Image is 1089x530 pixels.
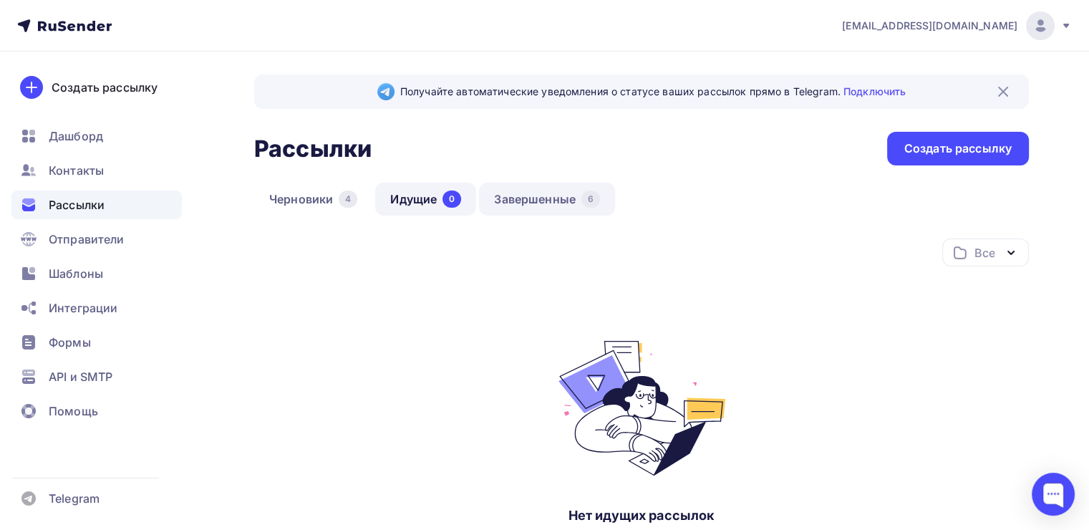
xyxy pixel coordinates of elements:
[49,127,103,145] span: Дашборд
[254,183,372,216] a: Черновики4
[904,140,1012,157] div: Создать рассылку
[49,299,117,317] span: Интеграции
[11,191,182,219] a: Рассылки
[942,238,1029,266] button: Все
[49,334,91,351] span: Формы
[842,19,1017,33] span: [EMAIL_ADDRESS][DOMAIN_NAME]
[400,85,906,99] span: Получайте автоматические уведомления о статусе ваших рассылок прямо в Telegram.
[568,507,715,524] div: Нет идущих рассылок
[49,196,105,213] span: Рассылки
[11,122,182,150] a: Дашборд
[49,265,103,282] span: Шаблоны
[49,403,98,420] span: Помощь
[11,259,182,288] a: Шаблоны
[11,156,182,185] a: Контакты
[479,183,615,216] a: Завершенные6
[254,135,372,163] h2: Рассылки
[49,162,104,179] span: Контакты
[339,191,357,208] div: 4
[377,83,395,100] img: Telegram
[11,225,182,254] a: Отправители
[375,183,476,216] a: Идущие0
[52,79,158,96] div: Создать рассылку
[974,244,994,261] div: Все
[49,231,125,248] span: Отправители
[442,191,461,208] div: 0
[843,85,906,97] a: Подключить
[581,191,600,208] div: 6
[49,368,112,385] span: API и SMTP
[11,328,182,357] a: Формы
[842,11,1072,40] a: [EMAIL_ADDRESS][DOMAIN_NAME]
[49,490,100,507] span: Telegram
